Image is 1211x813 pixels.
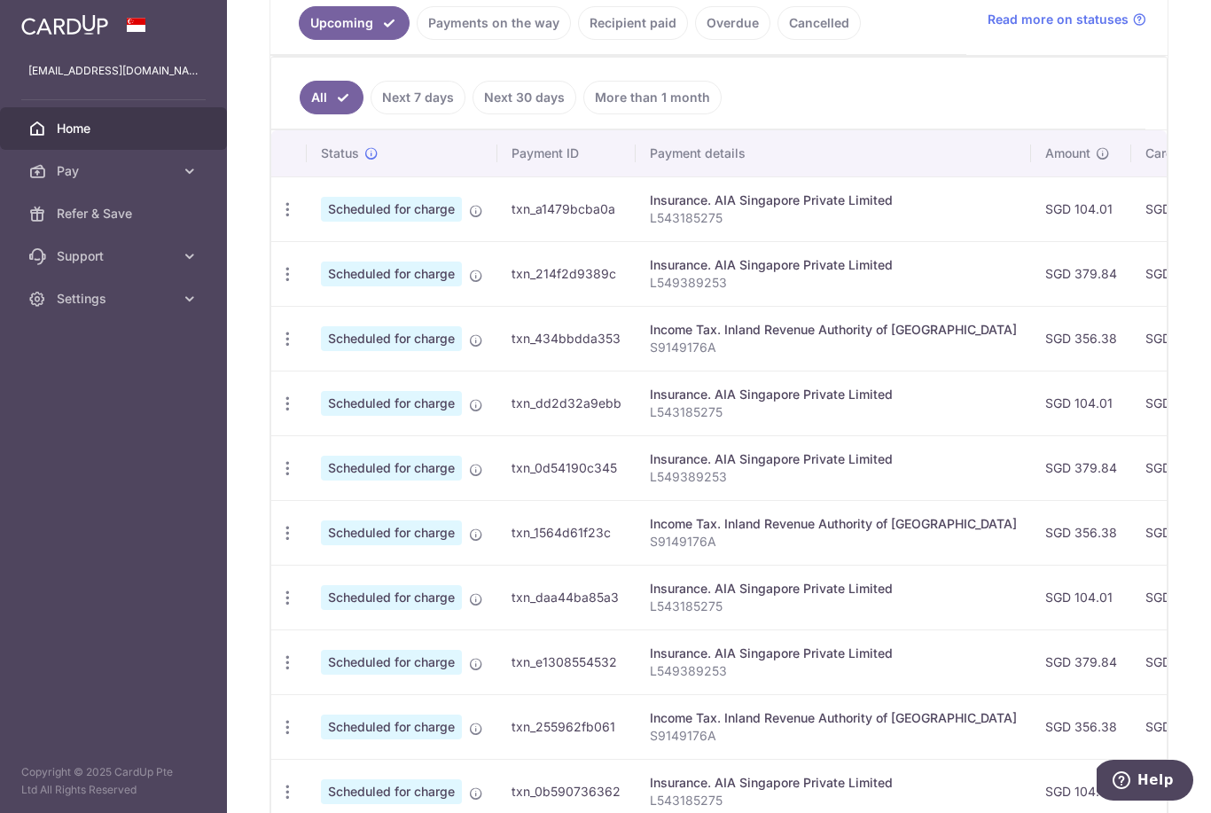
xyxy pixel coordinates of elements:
[650,209,1017,227] p: L543185275
[300,81,363,114] a: All
[650,645,1017,662] div: Insurance. AIA Singapore Private Limited
[636,130,1031,176] th: Payment details
[497,565,636,629] td: txn_daa44ba85a3
[57,205,174,223] span: Refer & Save
[497,500,636,565] td: txn_1564d61f23c
[371,81,465,114] a: Next 7 days
[650,774,1017,792] div: Insurance. AIA Singapore Private Limited
[321,715,462,739] span: Scheduled for charge
[650,792,1017,809] p: L543185275
[650,515,1017,533] div: Income Tax. Inland Revenue Authority of [GEOGRAPHIC_DATA]
[1031,241,1131,306] td: SGD 379.84
[1031,629,1131,694] td: SGD 379.84
[650,339,1017,356] p: S9149176A
[321,326,462,351] span: Scheduled for charge
[578,6,688,40] a: Recipient paid
[650,662,1017,680] p: L549389253
[321,262,462,286] span: Scheduled for charge
[57,290,174,308] span: Settings
[1031,306,1131,371] td: SGD 356.38
[650,468,1017,486] p: L549389253
[650,450,1017,468] div: Insurance. AIA Singapore Private Limited
[650,386,1017,403] div: Insurance. AIA Singapore Private Limited
[497,241,636,306] td: txn_214f2d9389c
[1097,760,1193,804] iframe: Opens a widget where you can find more information
[321,520,462,545] span: Scheduled for charge
[473,81,576,114] a: Next 30 days
[497,130,636,176] th: Payment ID
[1031,435,1131,500] td: SGD 379.84
[988,11,1146,28] a: Read more on statuses
[650,256,1017,274] div: Insurance. AIA Singapore Private Limited
[1031,371,1131,435] td: SGD 104.01
[695,6,770,40] a: Overdue
[650,580,1017,598] div: Insurance. AIA Singapore Private Limited
[57,120,174,137] span: Home
[497,435,636,500] td: txn_0d54190c345
[497,629,636,694] td: txn_e1308554532
[321,197,462,222] span: Scheduled for charge
[321,585,462,610] span: Scheduled for charge
[497,371,636,435] td: txn_dd2d32a9ebb
[777,6,861,40] a: Cancelled
[28,62,199,80] p: [EMAIL_ADDRESS][DOMAIN_NAME]
[57,162,174,180] span: Pay
[1031,565,1131,629] td: SGD 104.01
[21,14,108,35] img: CardUp
[417,6,571,40] a: Payments on the way
[650,533,1017,551] p: S9149176A
[497,176,636,241] td: txn_a1479bcba0a
[650,274,1017,292] p: L549389253
[321,391,462,416] span: Scheduled for charge
[988,11,1129,28] span: Read more on statuses
[321,779,462,804] span: Scheduled for charge
[321,145,359,162] span: Status
[1031,500,1131,565] td: SGD 356.38
[650,709,1017,727] div: Income Tax. Inland Revenue Authority of [GEOGRAPHIC_DATA]
[1031,694,1131,759] td: SGD 356.38
[321,456,462,481] span: Scheduled for charge
[650,321,1017,339] div: Income Tax. Inland Revenue Authority of [GEOGRAPHIC_DATA]
[650,403,1017,421] p: L543185275
[57,247,174,265] span: Support
[1031,176,1131,241] td: SGD 104.01
[497,306,636,371] td: txn_434bbdda353
[321,650,462,675] span: Scheduled for charge
[650,192,1017,209] div: Insurance. AIA Singapore Private Limited
[650,727,1017,745] p: S9149176A
[650,598,1017,615] p: L543185275
[1045,145,1090,162] span: Amount
[583,81,722,114] a: More than 1 month
[497,694,636,759] td: txn_255962fb061
[299,6,410,40] a: Upcoming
